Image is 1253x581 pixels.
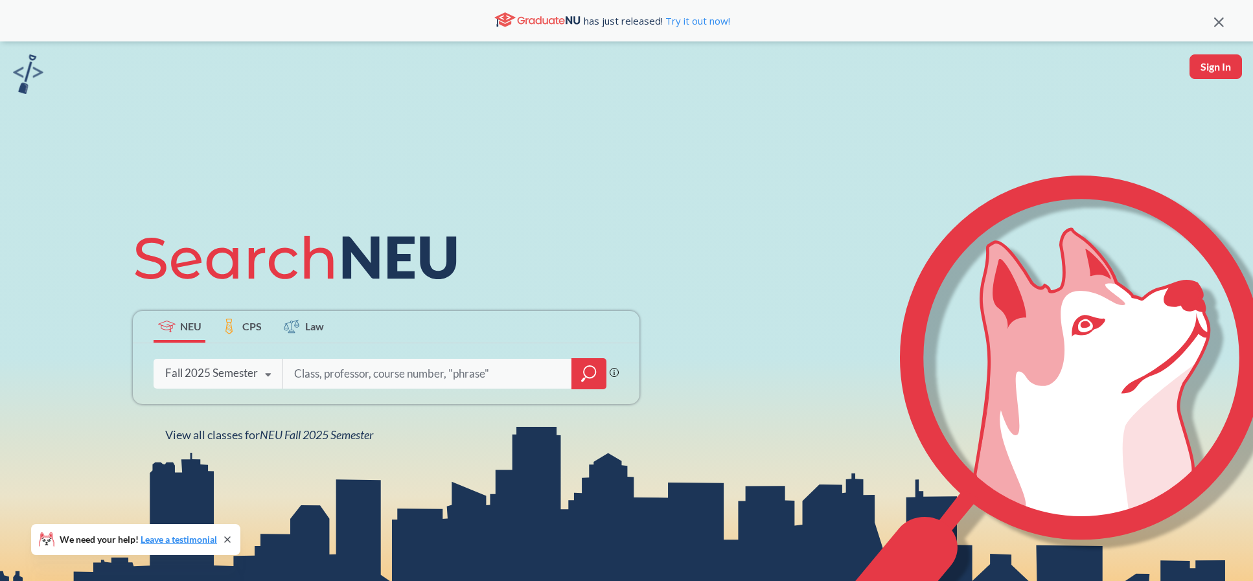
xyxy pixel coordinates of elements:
input: Class, professor, course number, "phrase" [293,360,562,387]
div: Fall 2025 Semester [165,366,258,380]
button: Sign In [1190,54,1242,79]
a: sandbox logo [13,54,43,98]
span: We need your help! [60,535,217,544]
span: CPS [242,319,262,334]
span: NEU [180,319,201,334]
span: Law [305,319,324,334]
div: magnifying glass [571,358,606,389]
span: has just released! [584,14,730,28]
a: Try it out now! [663,14,730,27]
span: View all classes for [165,427,373,442]
img: sandbox logo [13,54,43,94]
a: Leave a testimonial [141,534,217,545]
svg: magnifying glass [581,365,597,383]
span: NEU Fall 2025 Semester [260,427,373,442]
